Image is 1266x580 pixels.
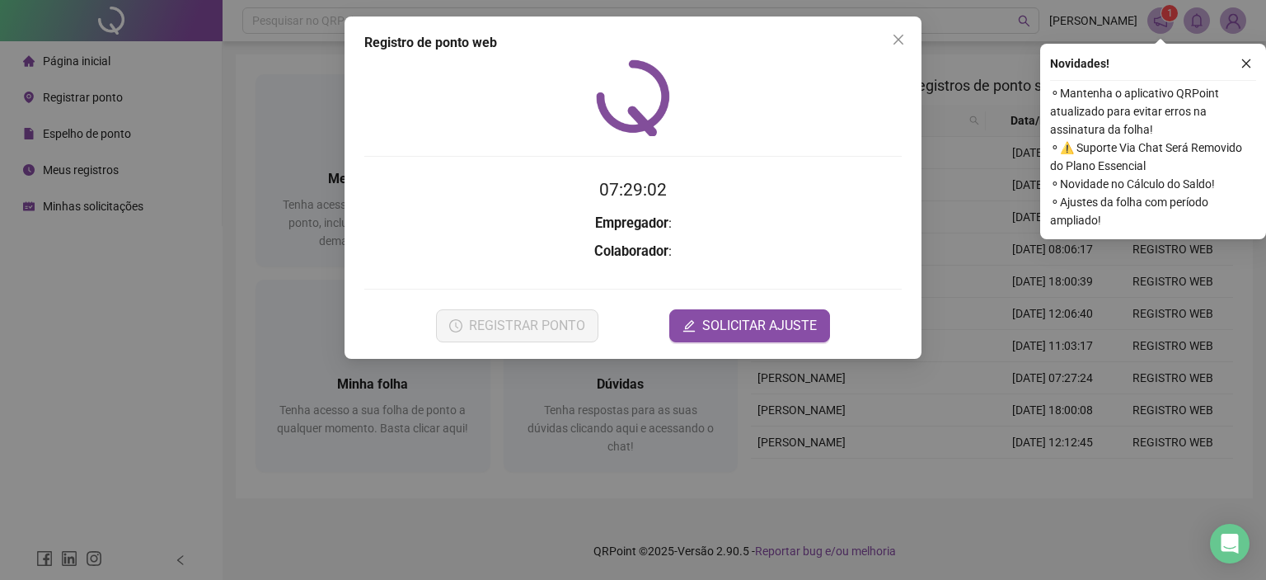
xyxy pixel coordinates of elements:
button: Close [885,26,912,53]
h3: : [364,241,902,262]
span: ⚬ ⚠️ Suporte Via Chat Será Removido do Plano Essencial [1050,139,1256,175]
span: edit [682,319,696,332]
span: ⚬ Ajustes da folha com período ampliado! [1050,193,1256,229]
span: Novidades ! [1050,54,1109,73]
button: editSOLICITAR AJUSTE [669,309,830,342]
span: SOLICITAR AJUSTE [702,316,817,336]
strong: Empregador [595,215,668,231]
time: 07:29:02 [599,180,667,200]
strong: Colaborador [594,243,668,259]
button: REGISTRAR PONTO [436,309,598,342]
h3: : [364,213,902,234]
span: close [892,33,905,46]
span: ⚬ Mantenha o aplicativo QRPoint atualizado para evitar erros na assinatura da folha! [1050,84,1256,139]
img: QRPoint [596,59,670,136]
span: close [1240,58,1252,69]
div: Open Intercom Messenger [1210,524,1250,563]
span: ⚬ Novidade no Cálculo do Saldo! [1050,175,1256,193]
div: Registro de ponto web [364,33,902,53]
